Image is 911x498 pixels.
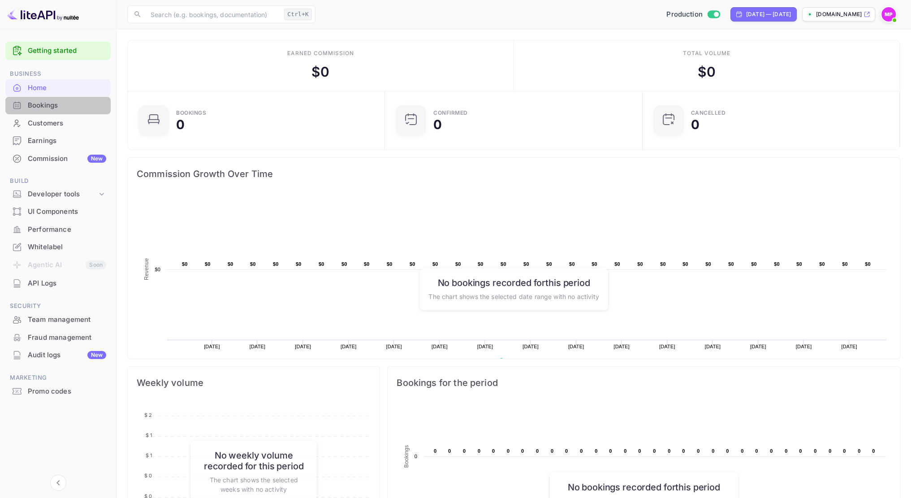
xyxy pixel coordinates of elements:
div: Bookings [28,100,106,111]
div: Promo codes [5,383,111,400]
img: Mark Philip [881,7,896,22]
text: 0 [536,448,539,454]
text: $0 [182,261,188,267]
text: 0 [755,448,758,454]
div: Developer tools [5,186,111,202]
text: 0 [697,448,699,454]
text: 0 [565,448,568,454]
tspan: $ 0 [144,472,152,479]
text: [DATE] [477,344,493,349]
text: 0 [872,448,875,454]
div: 0 [176,118,185,131]
text: $0 [682,261,688,267]
div: Team management [5,311,111,329]
div: CommissionNew [5,150,111,168]
text: 0 [492,448,495,454]
text: $0 [865,261,871,267]
text: $0 [296,261,302,267]
div: Performance [5,221,111,238]
text: $0 [501,261,506,267]
text: 0 [624,448,626,454]
div: $ 0 [311,62,329,82]
text: $0 [455,261,461,267]
div: Fraud management [28,333,106,343]
div: 0 [691,118,699,131]
text: 0 [668,448,670,454]
text: [DATE] [386,344,402,349]
text: $0 [205,261,211,267]
div: UI Components [28,207,106,217]
div: Bookings [176,110,206,116]
p: [DOMAIN_NAME] [816,10,862,18]
text: $0 [614,261,620,267]
text: 0 [785,448,787,454]
a: Earnings [5,132,111,149]
text: [DATE] [432,344,448,349]
text: 0 [770,448,773,454]
text: 0 [434,448,436,454]
text: $0 [410,261,415,267]
text: 0 [580,448,583,454]
div: Confirmed [433,110,468,116]
text: $0 [387,261,393,267]
div: Customers [28,118,106,129]
text: $0 [341,261,347,267]
text: $0 [228,261,233,267]
text: $0 [751,261,757,267]
text: $0 [819,261,825,267]
text: [DATE] [841,344,857,349]
text: $0 [319,261,324,267]
a: Whitelabel [5,238,111,255]
text: 0 [814,448,816,454]
text: [DATE] [250,344,266,349]
div: Total volume [682,49,730,57]
div: Home [28,83,106,93]
div: Team management [28,315,106,325]
a: Home [5,79,111,96]
div: Earnings [5,132,111,150]
div: Promo codes [28,386,106,397]
a: Getting started [28,46,106,56]
text: 0 [799,448,802,454]
div: Commission [28,154,106,164]
text: 0 [414,454,417,459]
text: [DATE] [613,344,630,349]
text: [DATE] [705,344,721,349]
span: Security [5,301,111,311]
div: Performance [28,225,106,235]
text: 0 [712,448,714,454]
h6: No bookings recorded for this period [558,481,729,492]
div: API Logs [28,278,106,289]
text: 0 [463,448,466,454]
text: 0 [521,448,524,454]
div: Developer tools [28,189,97,199]
div: $ 0 [698,62,716,82]
text: $0 [155,267,160,272]
div: 0 [433,118,442,131]
text: $0 [592,261,597,267]
text: 0 [843,448,846,454]
text: $0 [478,261,484,267]
a: UI Components [5,203,111,220]
text: $0 [660,261,666,267]
text: Revenue [143,258,150,280]
text: $0 [569,261,575,267]
text: [DATE] [341,344,357,349]
text: $0 [546,261,552,267]
div: [DATE] — [DATE] [746,10,791,18]
text: [DATE] [522,344,539,349]
input: Search (e.g. bookings, documentation) [145,5,281,23]
div: Bookings [5,97,111,114]
img: LiteAPI logo [7,7,79,22]
text: $0 [842,261,848,267]
span: Build [5,176,111,186]
text: [DATE] [295,344,311,349]
div: Earnings [28,136,106,146]
button: Collapse navigation [50,475,66,491]
a: Audit logsNew [5,346,111,363]
text: 0 [858,448,860,454]
div: New [87,351,106,359]
text: $0 [796,261,802,267]
div: Audit logs [28,350,106,360]
span: Commission Growth Over Time [137,167,891,181]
